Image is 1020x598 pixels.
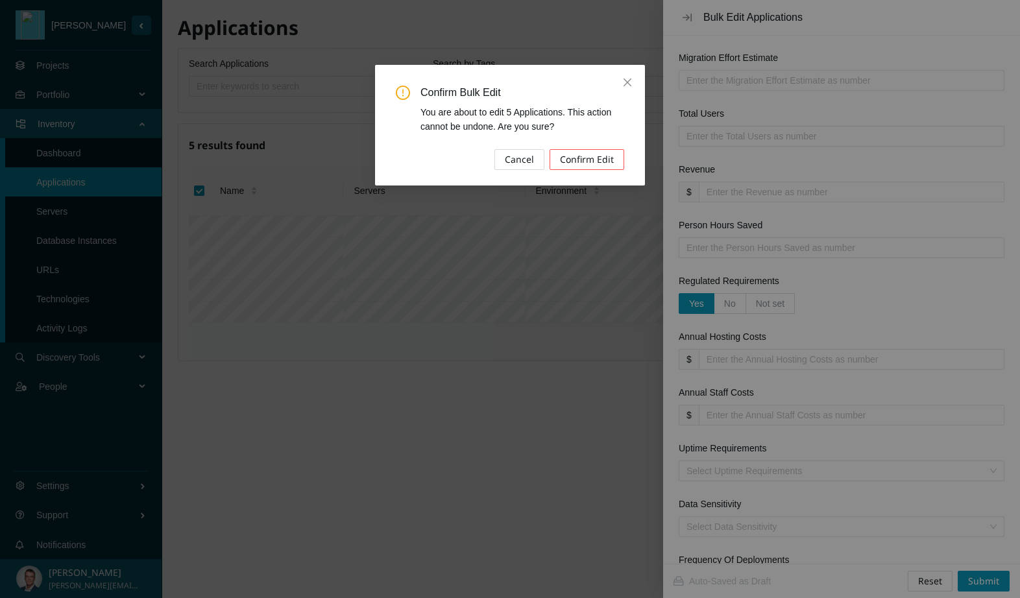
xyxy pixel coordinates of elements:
[494,149,544,170] button: Cancel
[505,152,534,167] span: Cancel
[396,86,410,100] span: exclamation-circle
[420,86,624,100] span: Confirm Bulk Edit
[622,77,633,88] span: close
[550,149,624,170] button: Confirm Edit
[560,152,614,167] span: Confirm Edit
[420,105,624,134] div: You are about to edit 5 Applications. This action cannot be undone. Are you sure?
[610,65,645,100] button: Close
